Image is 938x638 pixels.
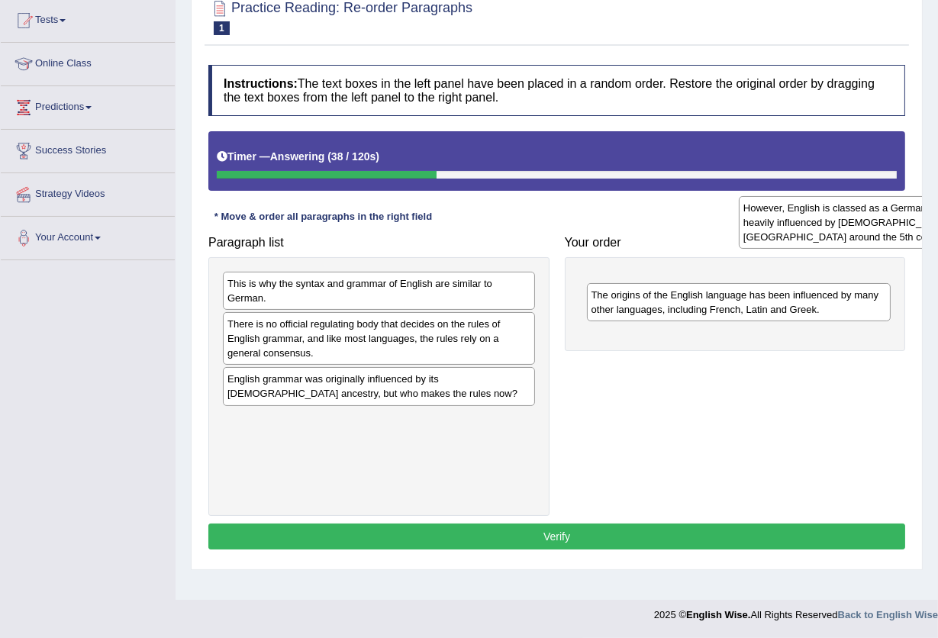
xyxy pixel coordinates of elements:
[208,524,905,549] button: Verify
[1,130,175,168] a: Success Stories
[223,312,535,365] div: There is no official regulating body that decides on the rules of English grammar, and like most ...
[327,150,331,163] b: (
[654,600,938,622] div: 2025 © All Rights Reserved
[208,236,550,250] h4: Paragraph list
[331,150,376,163] b: 38 / 120s
[838,609,938,620] a: Back to English Wise
[223,272,535,310] div: This is why the syntax and grammar of English are similar to German.
[1,217,175,255] a: Your Account
[376,150,379,163] b: )
[208,65,905,116] h4: The text boxes in the left panel have been placed in a random order. Restore the original order b...
[587,283,891,321] div: The origins of the English language has been influenced by many other languages, including French...
[217,151,379,163] h5: Timer —
[270,150,325,163] b: Answering
[208,210,438,224] div: * Move & order all paragraphs in the right field
[224,77,298,90] b: Instructions:
[214,21,230,35] span: 1
[565,236,906,250] h4: Your order
[223,367,535,405] div: English grammar was originally influenced by its [DEMOGRAPHIC_DATA] ancestry, but who makes the r...
[1,86,175,124] a: Predictions
[1,43,175,81] a: Online Class
[686,609,750,620] strong: English Wise.
[1,173,175,211] a: Strategy Videos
